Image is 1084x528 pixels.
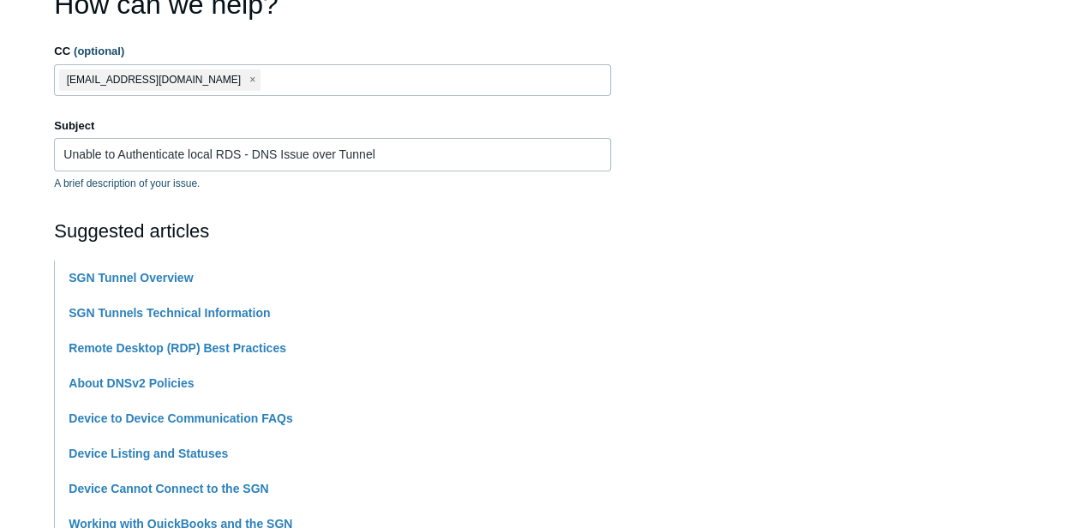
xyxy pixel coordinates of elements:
label: CC [54,43,611,60]
a: SGN Tunnel Overview [69,271,193,285]
span: close [249,70,255,90]
a: Device Listing and Statuses [69,447,228,460]
span: [EMAIL_ADDRESS][DOMAIN_NAME] [67,70,241,90]
a: Remote Desktop (RDP) Best Practices [69,341,286,355]
label: Subject [54,117,611,135]
h2: Suggested articles [54,217,611,245]
a: SGN Tunnels Technical Information [69,306,270,320]
p: A brief description of your issue. [54,176,611,191]
a: Device to Device Communication FAQs [69,411,292,425]
a: About DNSv2 Policies [69,376,194,390]
a: Device Cannot Connect to the SGN [69,482,268,495]
span: (optional) [74,45,124,57]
